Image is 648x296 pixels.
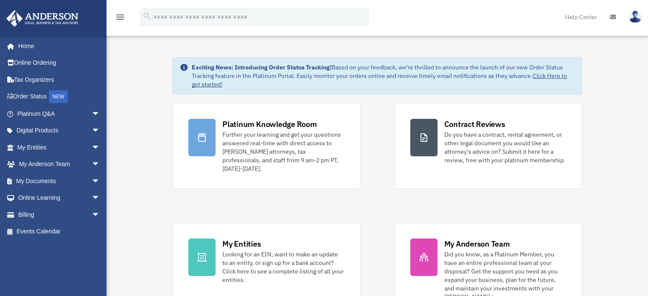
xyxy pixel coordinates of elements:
a: menu [115,15,125,22]
a: Order StatusNEW [6,88,113,106]
a: Platinum Knowledge Room Further your learning and get your questions answered real-time with dire... [173,103,360,189]
a: Events Calendar [6,223,113,240]
span: arrow_drop_down [92,172,109,190]
a: My Entitiesarrow_drop_down [6,139,113,156]
span: arrow_drop_down [92,156,109,173]
a: Platinum Q&Aarrow_drop_down [6,105,113,122]
span: arrow_drop_down [92,139,109,156]
a: Click Here to get started! [192,72,567,88]
div: Platinum Knowledge Room [222,119,317,129]
i: menu [115,12,125,22]
a: Digital Productsarrow_drop_down [6,122,113,139]
div: My Entities [222,239,261,249]
a: Tax Organizers [6,71,113,88]
div: My Anderson Team [444,239,510,249]
div: Contract Reviews [444,119,505,129]
div: NEW [49,90,68,103]
a: Online Learningarrow_drop_down [6,190,113,207]
a: Billingarrow_drop_down [6,206,113,223]
span: arrow_drop_down [92,206,109,224]
img: Anderson Advisors Platinum Portal [4,10,81,27]
div: Looking for an EIN, want to make an update to an entity, or sign up for a bank account? Click her... [222,250,344,284]
a: My Anderson Teamarrow_drop_down [6,156,113,173]
div: Further your learning and get your questions answered real-time with direct access to [PERSON_NAM... [222,130,344,173]
a: Online Ordering [6,55,113,72]
span: arrow_drop_down [92,190,109,207]
span: arrow_drop_down [92,122,109,140]
div: Based on your feedback, we're thrilled to announce the launch of our new Order Status Tracking fe... [192,63,575,89]
a: My Documentsarrow_drop_down [6,172,113,190]
img: User Pic [629,11,642,23]
div: Do you have a contract, rental agreement, or other legal document you would like an attorney's ad... [444,130,566,164]
i: search [142,11,152,21]
a: Home [6,37,109,55]
span: arrow_drop_down [92,105,109,123]
a: Contract Reviews Do you have a contract, rental agreement, or other legal document you would like... [395,103,582,189]
strong: Exciting News: Introducing Order Status Tracking! [192,63,331,71]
